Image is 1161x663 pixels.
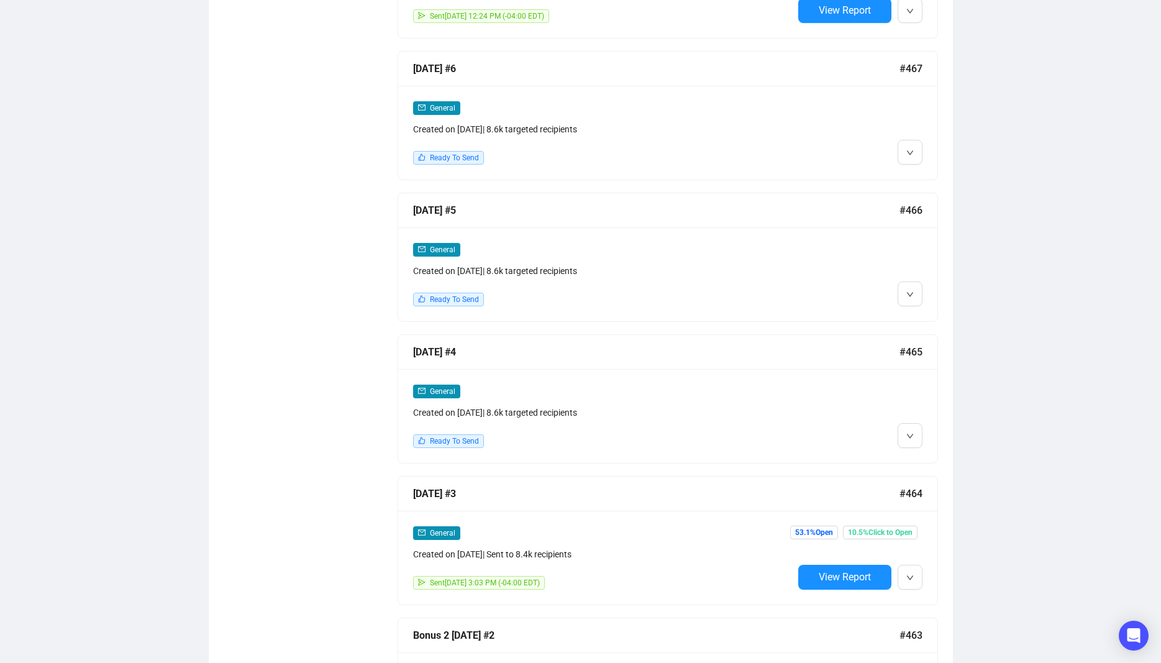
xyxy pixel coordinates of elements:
[430,153,479,162] span: Ready To Send
[906,7,914,15] span: down
[430,578,540,587] span: Sent [DATE] 3:03 PM (-04:00 EDT)
[398,51,938,180] a: [DATE] #6#467mailGeneralCreated on [DATE]| 8.6k targeted recipientslikeReady To Send
[413,122,793,136] div: Created on [DATE] | 8.6k targeted recipients
[430,529,455,537] span: General
[418,295,426,303] span: like
[843,526,917,539] span: 10.5% Click to Open
[906,149,914,157] span: down
[413,628,899,643] div: Bonus 2 [DATE] #2
[430,12,544,21] span: Sent [DATE] 12:24 PM (-04:00 EDT)
[899,486,922,501] span: #464
[899,628,922,643] span: #463
[798,565,891,590] button: View Report
[906,574,914,582] span: down
[899,61,922,76] span: #467
[418,578,426,586] span: send
[413,486,899,501] div: [DATE] #3
[413,547,793,561] div: Created on [DATE] | Sent to 8.4k recipients
[413,264,793,278] div: Created on [DATE] | 8.6k targeted recipients
[413,406,793,419] div: Created on [DATE] | 8.6k targeted recipients
[790,526,838,539] span: 53.1% Open
[418,153,426,161] span: like
[418,104,426,111] span: mail
[906,291,914,298] span: down
[418,437,426,444] span: like
[819,571,871,583] span: View Report
[819,4,871,16] span: View Report
[430,104,455,112] span: General
[430,245,455,254] span: General
[899,344,922,360] span: #465
[418,12,426,19] span: send
[430,295,479,304] span: Ready To Send
[418,387,426,395] span: mail
[413,61,899,76] div: [DATE] #6
[413,344,899,360] div: [DATE] #4
[398,193,938,322] a: [DATE] #5#466mailGeneralCreated on [DATE]| 8.6k targeted recipientslikeReady To Send
[398,334,938,464] a: [DATE] #4#465mailGeneralCreated on [DATE]| 8.6k targeted recipientslikeReady To Send
[418,245,426,253] span: mail
[430,437,479,446] span: Ready To Send
[1119,621,1149,651] div: Open Intercom Messenger
[413,203,899,218] div: [DATE] #5
[430,387,455,396] span: General
[899,203,922,218] span: #466
[906,432,914,440] span: down
[398,476,938,605] a: [DATE] #3#464mailGeneralCreated on [DATE]| Sent to 8.4k recipientssendSent[DATE] 3:03 PM (-04:00 ...
[418,529,426,536] span: mail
